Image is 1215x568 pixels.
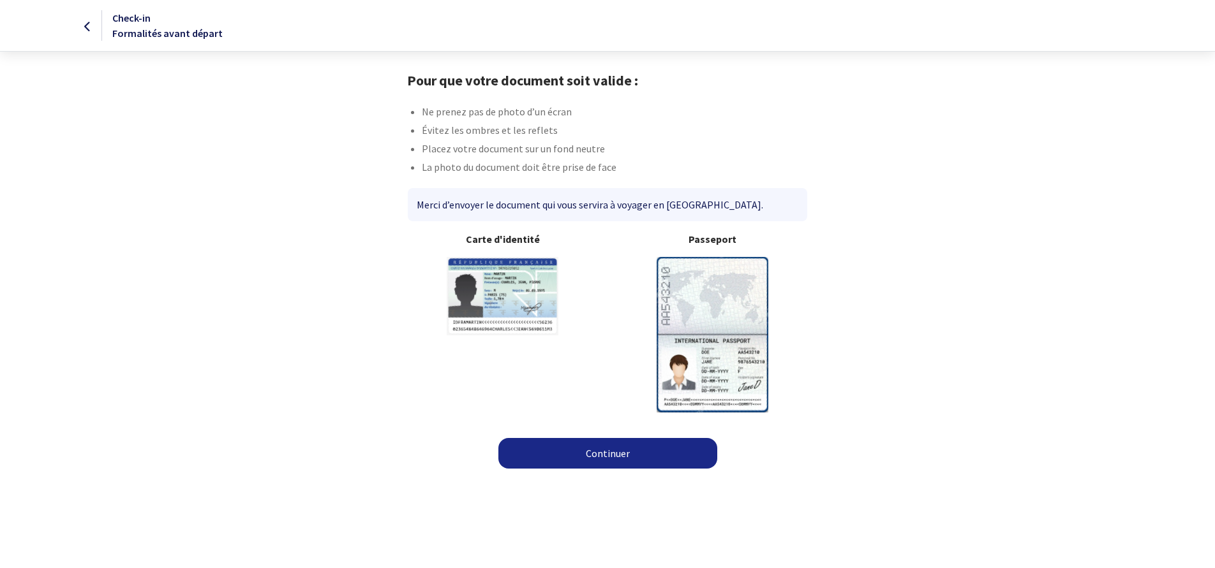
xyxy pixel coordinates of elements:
[408,231,597,247] b: Carte d'identité
[422,141,807,159] li: Placez votre document sur un fond neutre
[422,122,807,141] li: Évitez les ombres et les reflets
[447,257,558,335] img: illuCNI.svg
[422,159,807,178] li: La photo du document doit être prise de face
[112,11,223,40] span: Check-in Formalités avant départ
[408,188,807,221] div: Merci d’envoyer le document qui vous servira à voyager en [GEOGRAPHIC_DATA].
[407,72,807,89] h1: Pour que votre document soit valide :
[498,438,717,469] a: Continuer
[422,104,807,122] li: Ne prenez pas de photo d’un écran
[657,257,768,412] img: illuPasseport.svg
[618,231,807,247] b: Passeport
